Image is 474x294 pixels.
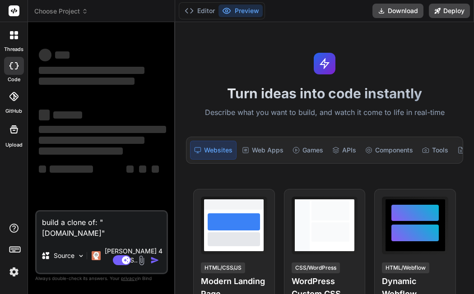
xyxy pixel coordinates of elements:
div: HTML/Webflow [382,262,429,273]
img: icon [150,256,159,265]
button: Download [372,4,423,18]
span: ‌ [126,165,134,173]
span: ‌ [53,111,82,119]
textarea: build a clone of: "[DOMAIN_NAME]" [37,211,167,239]
div: Games [289,141,327,160]
span: ‌ [39,110,50,120]
span: ‌ [50,165,93,173]
h1: Turn ideas into code instantly [181,85,469,101]
span: ‌ [39,78,135,85]
span: ‌ [39,126,166,133]
p: Always double-check its answers. Your in Bind [35,274,168,283]
div: CSS/WordPress [292,262,340,273]
span: ‌ [139,165,146,173]
button: Preview [218,5,263,17]
div: Websites [190,141,237,160]
div: APIs [329,141,360,160]
img: attachment [136,255,147,266]
div: Components [362,141,417,160]
span: Choose Project [34,7,88,16]
button: Editor [181,5,218,17]
div: Web Apps [238,141,287,160]
p: [PERSON_NAME] 4 S.. [104,247,163,265]
img: settings [6,264,22,280]
span: ‌ [55,51,70,59]
span: ‌ [152,165,159,173]
img: Claude 4 Sonnet [92,251,101,260]
span: ‌ [39,147,123,155]
span: ‌ [39,137,144,144]
div: HTML/CSS/JS [201,262,245,273]
label: code [8,76,20,83]
div: Tools [418,141,452,160]
span: ‌ [39,165,46,173]
span: ‌ [39,67,144,74]
label: threads [4,46,23,53]
img: Pick Models [77,252,85,260]
label: Upload [5,141,23,149]
p: Source [54,251,74,260]
label: GitHub [5,107,22,115]
span: privacy [121,276,137,281]
p: Describe what you want to build, and watch it come to life in real-time [181,107,469,119]
span: ‌ [39,49,51,61]
button: Deploy [429,4,470,18]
